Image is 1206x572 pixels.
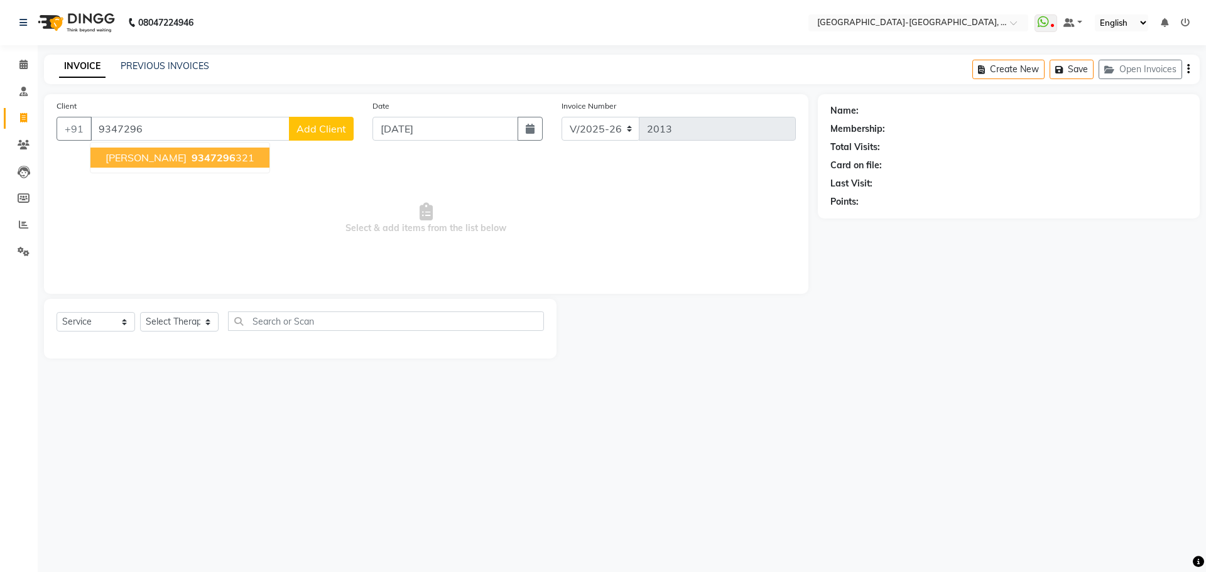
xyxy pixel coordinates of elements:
[57,156,796,281] span: Select & add items from the list below
[830,195,859,208] div: Points:
[90,117,290,141] input: Search by Name/Mobile/Email/Code
[372,100,389,112] label: Date
[972,60,1045,79] button: Create New
[1050,60,1094,79] button: Save
[830,177,872,190] div: Last Visit:
[296,122,346,135] span: Add Client
[289,117,354,141] button: Add Client
[830,122,885,136] div: Membership:
[59,55,106,78] a: INVOICE
[830,104,859,117] div: Name:
[32,5,118,40] img: logo
[228,311,544,331] input: Search or Scan
[1099,60,1182,79] button: Open Invoices
[106,151,187,164] span: [PERSON_NAME]
[138,5,193,40] b: 08047224946
[830,159,882,172] div: Card on file:
[121,60,209,72] a: PREVIOUS INVOICES
[192,151,236,164] span: 9347296
[57,117,92,141] button: +91
[57,100,77,112] label: Client
[562,100,616,112] label: Invoice Number
[189,151,254,164] ngb-highlight: 321
[830,141,880,154] div: Total Visits:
